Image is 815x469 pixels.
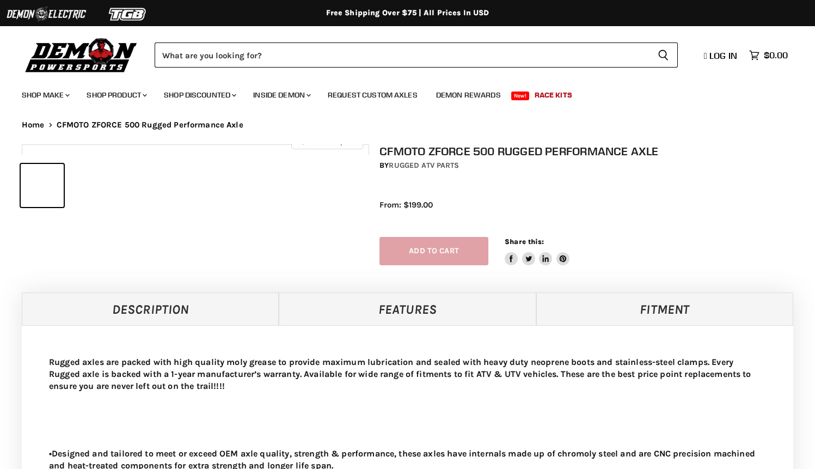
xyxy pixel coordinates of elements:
a: Description [22,293,279,325]
span: Share this: [505,237,544,246]
img: Demon Powersports [22,35,141,74]
img: TGB Logo 2 [87,4,169,25]
a: Shop Discounted [156,84,243,106]
input: Search [155,42,649,68]
a: Shop Product [78,84,154,106]
span: Click to expand [297,137,357,145]
button: Search [649,42,678,68]
div: by [379,160,804,172]
a: Fitment [536,293,793,325]
a: Inside Demon [245,84,317,106]
h1: CFMOTO ZFORCE 500 Rugged Performance Axle [379,144,804,158]
a: Shop Make [14,84,76,106]
span: Log in [709,50,737,61]
span: New! [511,92,530,100]
a: Home [22,120,45,130]
span: From: $199.00 [379,200,433,210]
a: Demon Rewards [428,84,509,106]
a: Log in [699,51,744,60]
a: Features [279,293,536,325]
aside: Share this: [505,237,569,266]
form: Product [155,42,678,68]
button: IMAGE thumbnail [21,164,64,207]
a: Rugged ATV Parts [389,161,459,170]
a: Request Custom Axles [320,84,426,106]
p: Rugged axles are packed with high quality moly grease to provide maximum lubrication and sealed w... [49,356,766,392]
span: CFMOTO ZFORCE 500 Rugged Performance Axle [57,120,243,130]
span: $0.00 [764,50,788,60]
a: $0.00 [744,47,793,63]
img: Demon Electric Logo 2 [5,4,87,25]
a: Race Kits [526,84,580,106]
ul: Main menu [14,80,785,106]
